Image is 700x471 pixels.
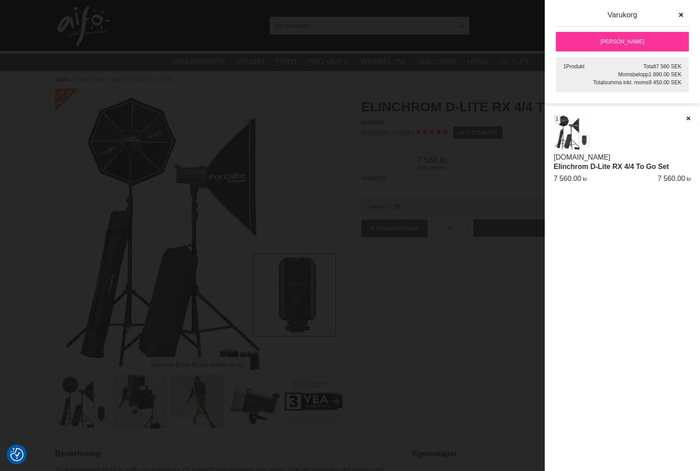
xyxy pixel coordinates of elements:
span: 7 560 SEK [656,63,681,70]
span: 7 560.00 [554,175,581,182]
span: Momsbelopp [618,71,649,78]
img: Revisit consent button [10,448,24,461]
span: 1 890.00 SEK [649,71,681,78]
span: 7 560.00 [657,175,685,182]
span: 9 450.00 SEK [649,79,681,86]
span: Varukorg [608,11,637,19]
button: Samtyckesinställningar [10,447,24,463]
img: Elinchrom D-Lite RX 4/4 To Go Set [554,114,590,150]
span: Totalsumma inkl. moms [593,79,649,86]
a: [DOMAIN_NAME] [554,153,610,161]
span: Totalt [643,63,656,70]
a: Elinchrom D-Lite RX 4/4 To Go Set [554,163,669,170]
span: 1 [563,63,566,70]
span: 1 [555,115,558,123]
a: [PERSON_NAME] [556,32,689,51]
span: Produkt [566,63,584,70]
